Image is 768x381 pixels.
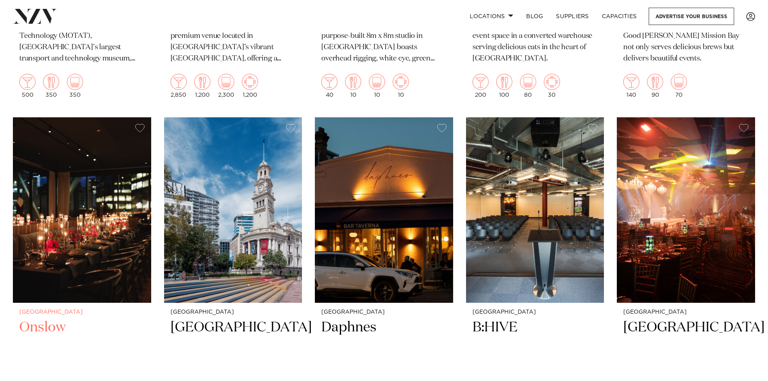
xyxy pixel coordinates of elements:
h2: Onslow [19,319,145,373]
img: theatre.png [67,74,83,90]
img: theatre.png [671,74,687,90]
div: 10 [369,74,385,98]
img: meeting.png [544,74,560,90]
div: 10 [393,74,409,98]
img: nzv-logo.png [13,9,57,23]
img: meeting.png [393,74,409,90]
img: theatre.png [369,74,385,90]
div: 10 [345,74,361,98]
div: 140 [623,74,639,98]
div: 200 [472,74,489,98]
p: Crave is an industrial-styled cafe and event space in a converted warehouse serving delicious eat... [472,19,598,65]
img: cocktail.png [171,74,187,90]
small: [GEOGRAPHIC_DATA] [472,309,598,315]
div: 2,850 [171,74,187,98]
div: 70 [671,74,687,98]
div: 80 [520,74,536,98]
img: theatre.png [520,74,536,90]
img: dining.png [345,74,361,90]
h2: B:HIVE [472,319,598,373]
img: cocktail.png [472,74,489,90]
a: Locations [463,8,520,25]
div: 90 [647,74,663,98]
a: SUPPLIERS [549,8,595,25]
img: meeting.png [242,74,258,90]
a: Capacities [595,8,643,25]
div: 1,200 [242,74,258,98]
p: Vidcom [GEOGRAPHIC_DATA]'s purpose-built 8m x 8m studio in [GEOGRAPHIC_DATA] boasts overhead rigg... [321,19,447,65]
small: [GEOGRAPHIC_DATA] [19,309,145,315]
a: Advertise your business [649,8,734,25]
h2: Daphnes [321,319,447,373]
img: cocktail.png [19,74,35,90]
div: 500 [19,74,35,98]
img: dining.png [194,74,210,90]
p: The Museum of Transport and Technology (MOTAT), [GEOGRAPHIC_DATA]’s largest transport and technol... [19,19,145,65]
img: theatre.png [218,74,234,90]
div: 30 [544,74,560,98]
img: cocktail.png [321,74,337,90]
a: BLOG [520,8,549,25]
div: 350 [67,74,83,98]
img: dining.png [496,74,512,90]
small: [GEOGRAPHIC_DATA] [623,309,749,315]
img: dining.png [647,74,663,90]
div: 1,200 [194,74,210,98]
div: 40 [321,74,337,98]
p: The Viaduct Events Centre is a premium venue located in [GEOGRAPHIC_DATA]’s vibrant [GEOGRAPHIC_D... [171,19,296,65]
small: [GEOGRAPHIC_DATA] [171,309,296,315]
img: cocktail.png [623,74,639,90]
div: 350 [43,74,59,98]
h2: [GEOGRAPHIC_DATA] [623,319,749,373]
div: 100 [496,74,512,98]
div: 2,300 [218,74,234,98]
p: Known as a focal point of the bays, Good [PERSON_NAME] Mission Bay not only serves delicious brew... [623,19,749,65]
img: Exterior of Daphnes in Ponsonby [315,117,453,303]
img: dining.png [43,74,59,90]
small: [GEOGRAPHIC_DATA] [321,309,447,315]
h2: [GEOGRAPHIC_DATA] [171,319,296,373]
